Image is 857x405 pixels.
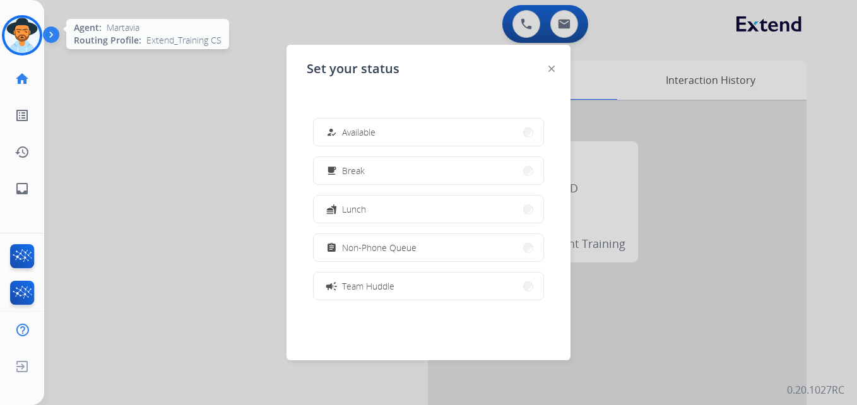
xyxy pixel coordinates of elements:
[307,60,399,78] span: Set your status
[314,273,543,300] button: Team Huddle
[342,126,375,139] span: Available
[15,108,30,123] mat-icon: list_alt
[15,71,30,86] mat-icon: home
[325,279,338,292] mat-icon: campaign
[314,196,543,223] button: Lunch
[342,279,394,293] span: Team Huddle
[74,34,141,47] span: Routing Profile:
[787,382,844,397] p: 0.20.1027RC
[74,21,102,34] span: Agent:
[326,127,337,138] mat-icon: how_to_reg
[548,66,555,72] img: close-button
[15,181,30,196] mat-icon: inbox
[326,242,337,253] mat-icon: assignment
[15,144,30,160] mat-icon: history
[4,18,40,53] img: avatar
[314,234,543,261] button: Non-Phone Queue
[314,157,543,184] button: Break
[326,204,337,214] mat-icon: fastfood
[342,164,365,177] span: Break
[342,202,366,216] span: Lunch
[107,21,139,34] span: Martavia
[314,119,543,146] button: Available
[146,34,222,47] span: Extend_Training CS
[326,165,337,176] mat-icon: free_breakfast
[342,241,417,254] span: Non-Phone Queue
